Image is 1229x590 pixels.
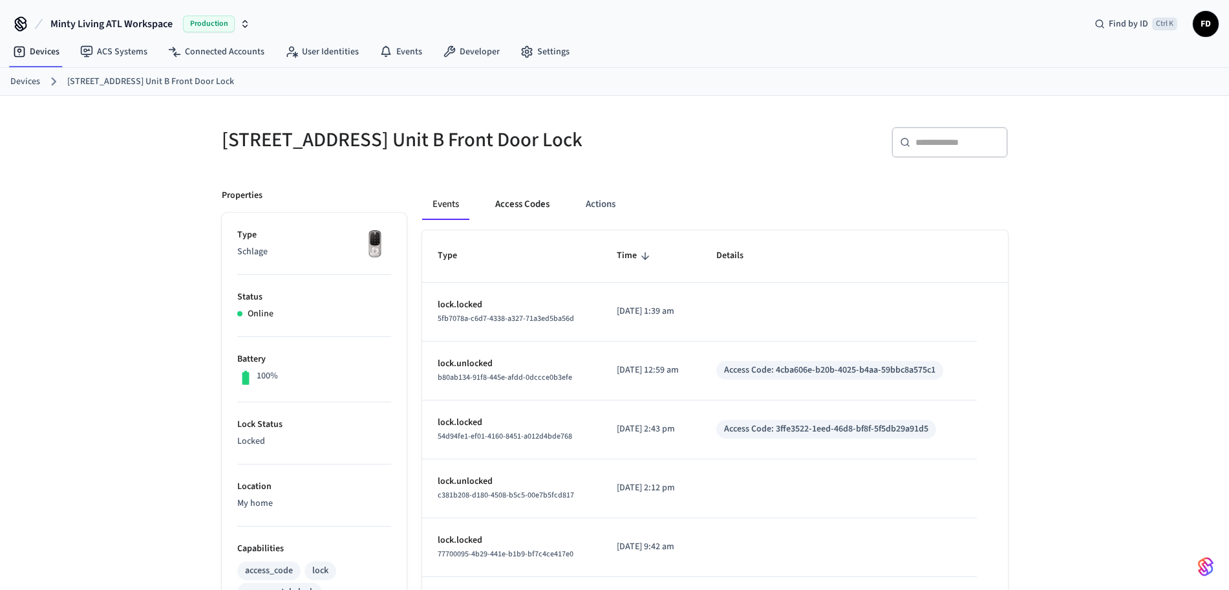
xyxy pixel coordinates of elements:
span: 54d94fe1-ef01-4160-8451-a012d4bde768 [438,431,572,442]
img: SeamLogoGradient.69752ec5.svg [1198,556,1213,577]
span: Ctrl K [1152,17,1177,30]
span: Minty Living ATL Workspace [50,16,173,32]
span: Time [617,246,654,266]
div: access_code [245,564,293,578]
button: Access Codes [485,189,560,220]
p: Location [237,480,391,494]
p: Type [237,228,391,242]
span: 5fb7078a-c6d7-4338-a327-71a3ed5ba56d [438,313,574,324]
p: Status [237,290,391,304]
a: [STREET_ADDRESS] Unit B Front Door Lock [67,75,234,89]
a: User Identities [275,40,369,63]
p: lock.locked [438,534,586,547]
a: Settings [510,40,580,63]
h5: [STREET_ADDRESS] Unit B Front Door Lock [222,127,607,153]
a: ACS Systems [70,40,158,63]
p: My home [237,497,391,510]
div: Find by IDCtrl K [1084,12,1188,36]
p: [DATE] 1:39 am [617,305,685,318]
span: 77700095-4b29-441e-b1b9-bf7c4ce417e0 [438,549,573,560]
p: lock.unlocked [438,475,586,488]
button: FD [1193,11,1219,37]
a: Connected Accounts [158,40,275,63]
p: lock.locked [438,416,586,430]
span: Type [438,246,474,266]
span: b80ab134-91f8-445e-afdd-0dccce0b3efe [438,372,572,383]
p: lock.locked [438,298,586,312]
span: Find by ID [1109,17,1148,30]
div: lock [312,564,328,578]
p: Lock Status [237,418,391,432]
p: lock.unlocked [438,357,586,371]
p: Schlage [237,245,391,259]
a: Developer [433,40,510,63]
p: Battery [237,353,391,366]
span: c381b208-d180-4508-b5c5-00e7b5fcd817 [438,490,574,501]
p: [DATE] 2:12 pm [617,481,685,495]
a: Events [369,40,433,63]
button: Events [422,189,469,220]
span: Production [183,16,235,32]
p: Online [248,307,273,321]
img: Yale Assure Touchscreen Wifi Smart Lock, Satin Nickel, Front [359,228,391,261]
span: Details [716,246,760,266]
div: ant example [422,189,1008,220]
p: [DATE] 2:43 pm [617,422,685,436]
p: Capabilities [237,542,391,556]
div: Access Code: 4cba606e-b20b-4025-b4aa-59bbc8a575c1 [724,364,935,377]
p: Properties [222,189,262,202]
p: Locked [237,435,391,448]
p: [DATE] 9:42 am [617,540,685,554]
p: [DATE] 12:59 am [617,364,685,377]
span: FD [1194,12,1217,36]
p: 100% [257,369,278,383]
a: Devices [10,75,40,89]
div: Access Code: 3ffe3522-1eed-46d8-bf8f-5f5db29a91d5 [724,422,928,436]
button: Actions [575,189,626,220]
a: Devices [3,40,70,63]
